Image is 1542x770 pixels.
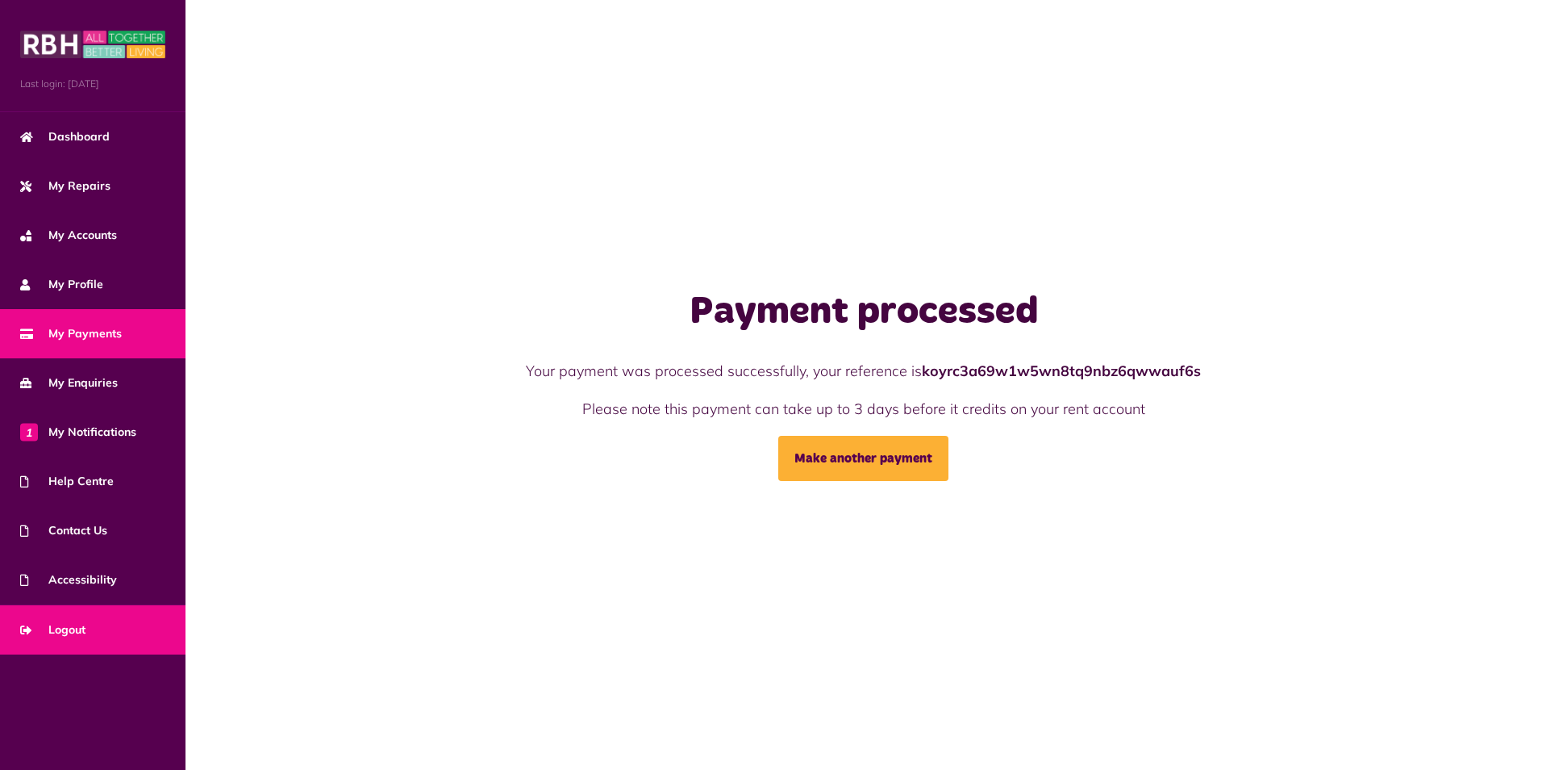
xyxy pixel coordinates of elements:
span: My Repairs [20,178,110,195]
span: My Notifications [20,424,136,441]
img: MyRBH [20,28,165,61]
span: Dashboard [20,128,110,145]
span: My Profile [20,276,103,293]
span: Help Centre [20,473,114,490]
span: Last login: [DATE] [20,77,165,91]
span: 1 [20,423,38,441]
span: My Enquiries [20,375,118,391]
span: Accessibility [20,571,117,588]
p: Please note this payment can take up to 3 days before it credits on your rent account [411,398,1316,420]
span: Contact Us [20,522,107,539]
span: Logout [20,621,85,638]
strong: koyrc3a69w1w5wn8tq9nbz6qwwauf6s [922,362,1201,380]
a: Make another payment [778,436,948,481]
span: My Payments [20,325,122,342]
span: My Accounts [20,227,117,244]
p: Your payment was processed successfully, your reference is [411,360,1316,382]
h1: Payment processed [411,289,1316,336]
